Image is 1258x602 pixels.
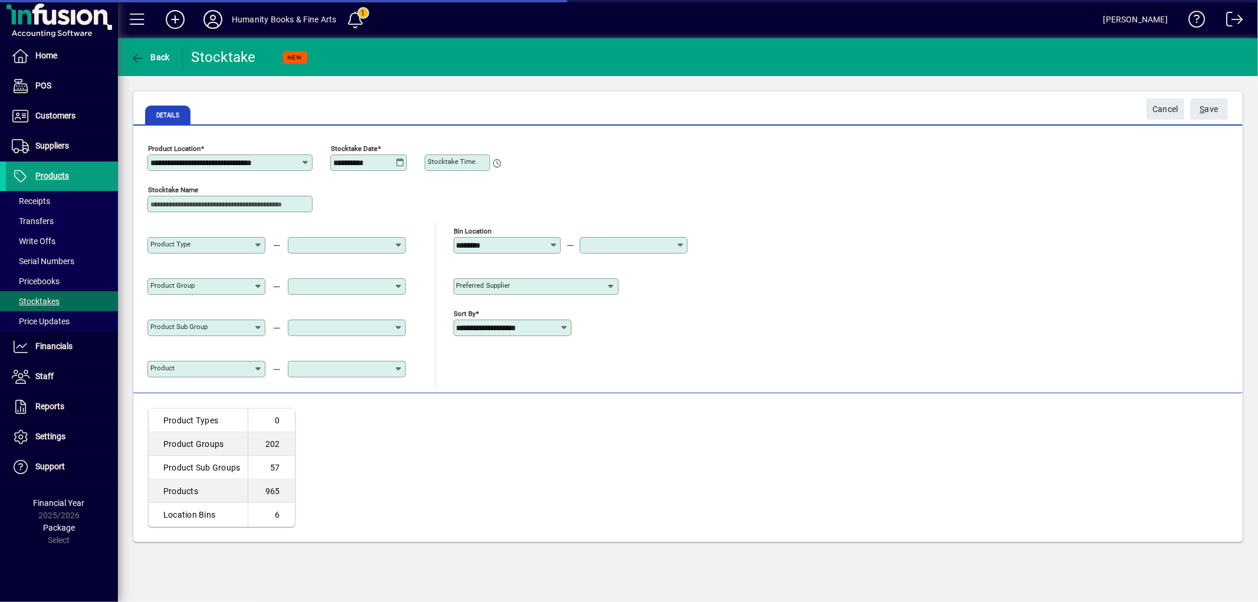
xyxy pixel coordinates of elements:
a: Customers [6,101,118,131]
mat-label: Product Group [150,281,195,290]
span: Transfers [12,216,54,226]
span: Details [145,106,190,124]
mat-label: Bin Location [454,227,492,235]
span: Back [130,52,170,62]
mat-label: Stocktake Name [148,186,198,194]
a: Logout [1217,2,1243,41]
span: Products [35,171,69,180]
td: Product Types [149,409,248,432]
span: Package [43,523,75,532]
span: Financial Year [34,498,85,508]
button: Cancel [1147,98,1184,120]
div: [PERSON_NAME] [1103,10,1168,29]
span: S [1200,104,1205,114]
td: Product Groups [149,432,248,456]
span: Cancel [1152,100,1178,119]
a: Transfers [6,211,118,231]
mat-label: Product Type [150,240,190,248]
td: 57 [248,456,295,479]
span: Price Updates [12,317,70,326]
a: Pricebooks [6,271,118,291]
span: ave [1200,100,1218,119]
button: Add [156,9,194,30]
span: POS [35,81,51,90]
a: Support [6,452,118,482]
span: Settings [35,432,65,441]
a: POS [6,71,118,101]
div: Humanity Books & Fine Arts [232,10,337,29]
a: Reports [6,392,118,422]
mat-label: Product [150,364,175,372]
span: Stocktakes [12,297,60,306]
a: Suppliers [6,131,118,161]
td: 965 [248,479,295,503]
span: Reports [35,402,64,411]
a: Serial Numbers [6,251,118,271]
td: 0 [248,409,295,432]
div: Stocktake [192,48,256,67]
span: Staff [35,371,54,381]
button: Save [1190,98,1228,120]
a: Financials [6,332,118,361]
mat-label: Product Sub group [150,323,208,331]
a: Stocktakes [6,291,118,311]
a: Settings [6,422,118,452]
span: Serial Numbers [12,256,74,266]
app-page-header-button: Back [118,47,183,68]
td: 6 [248,503,295,527]
a: Receipts [6,191,118,211]
mat-label: Product Location [148,144,201,153]
mat-label: Preferred Supplier [456,281,511,290]
mat-label: Sort By [454,310,476,318]
a: Price Updates [6,311,118,331]
td: Products [149,479,248,503]
a: Write Offs [6,231,118,251]
span: Suppliers [35,141,69,150]
mat-label: Stocktake Date [331,144,377,153]
span: Support [35,462,65,471]
mat-label: Stocktake Time [428,157,475,166]
td: 202 [248,432,295,456]
span: Write Offs [12,236,55,246]
a: Knowledge Base [1180,2,1206,41]
span: NEW [288,54,303,61]
span: Customers [35,111,75,120]
span: Receipts [12,196,50,206]
button: Profile [194,9,232,30]
span: Pricebooks [12,277,60,286]
button: Back [127,47,173,68]
a: Home [6,41,118,71]
td: Product Sub Groups [149,456,248,479]
span: Home [35,51,57,60]
span: Financials [35,341,73,351]
a: Staff [6,362,118,392]
td: Location Bins [149,503,248,527]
